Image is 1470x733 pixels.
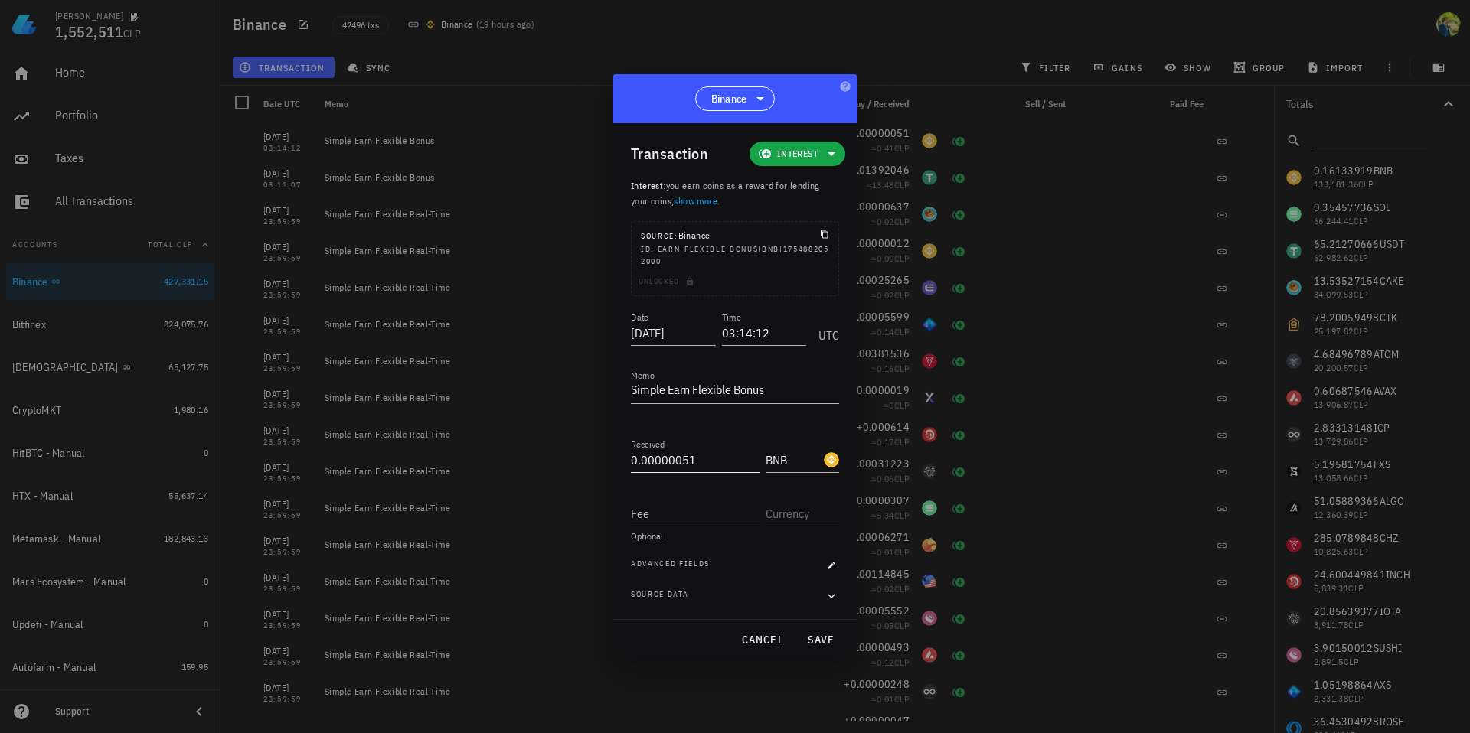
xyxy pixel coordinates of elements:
[740,633,784,647] span: cancel
[641,228,710,243] div: Binance
[722,311,741,323] label: Time
[812,311,839,350] div: UTC
[631,588,688,604] span: Source data
[631,180,820,207] span: you earn coins as a reward for lending your coins, .
[766,501,836,526] input: Currency
[631,178,839,209] p: :
[777,146,818,161] span: Interest
[631,558,710,573] span: Advanced fields
[631,438,665,450] label: Received
[631,311,648,323] label: Date
[641,243,829,268] div: ID: earn-flexible|bonus|bnb|1754882052000
[734,626,790,653] button: cancel
[631,180,663,191] span: Interest
[796,626,845,653] button: save
[631,142,708,166] div: Transaction
[674,195,717,207] a: show more
[631,532,839,541] div: Optional
[641,231,678,241] span: Source:
[631,370,655,381] label: Memo
[824,452,839,467] div: BNB-icon
[766,448,821,472] input: Currency
[711,91,747,106] span: Binance
[802,633,839,647] span: save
